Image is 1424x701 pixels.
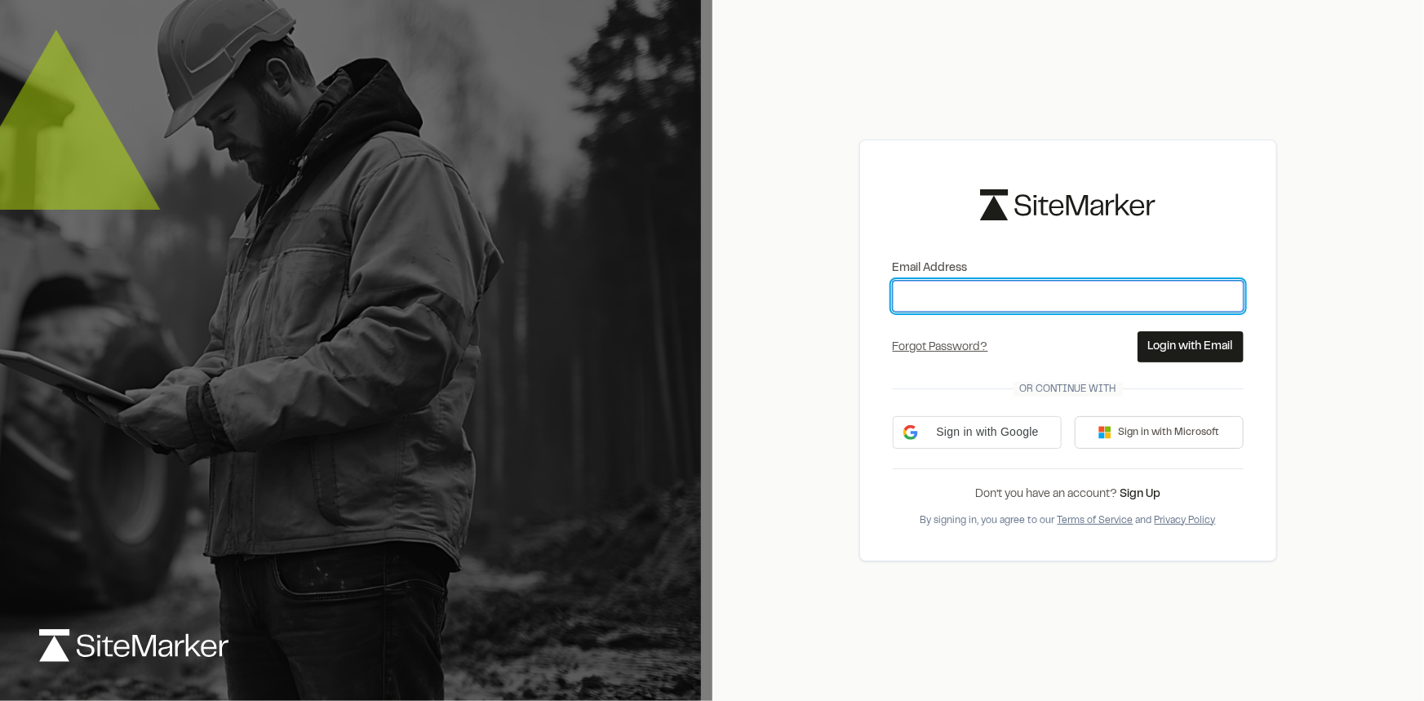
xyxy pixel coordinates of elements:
label: Email Address [893,260,1244,277]
div: Don’t you have an account? [893,486,1244,504]
a: Forgot Password? [893,343,988,353]
img: logo-black-rebrand.svg [980,189,1156,220]
button: Terms of Service [1058,513,1133,528]
a: Sign Up [1120,490,1160,499]
div: Sign in with Google [893,416,1062,449]
button: Login with Email [1138,331,1244,362]
div: By signing in, you agree to our and [893,513,1244,528]
button: Sign in with Microsoft [1075,416,1244,449]
img: logo-white-rebrand.svg [39,629,228,662]
span: Or continue with [1014,382,1123,397]
span: Sign in with Google [925,424,1051,441]
button: Privacy Policy [1155,513,1216,528]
